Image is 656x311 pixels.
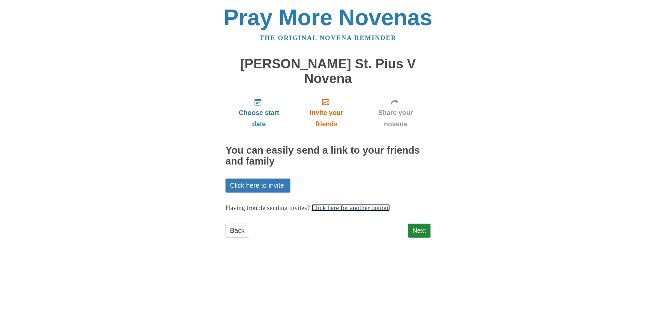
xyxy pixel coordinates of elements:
a: Click here for another option. [312,204,390,211]
span: Share your novena [367,107,424,130]
span: Choose start date [232,107,286,130]
a: Next [408,224,430,238]
a: The original novena reminder [260,34,397,41]
span: Invite your friends [299,107,354,130]
a: Share your novena [360,93,430,133]
a: Choose start date [225,93,292,133]
a: Pray More Novenas [224,5,433,30]
a: Click here to invite. [225,179,290,193]
h2: You can easily send a link to your friends and family [225,145,430,167]
a: Invite your friends [292,93,360,133]
a: Back [225,224,249,238]
h1: [PERSON_NAME] St. Pius V Novena [225,57,430,86]
span: Having trouble sending invites? [225,204,310,211]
